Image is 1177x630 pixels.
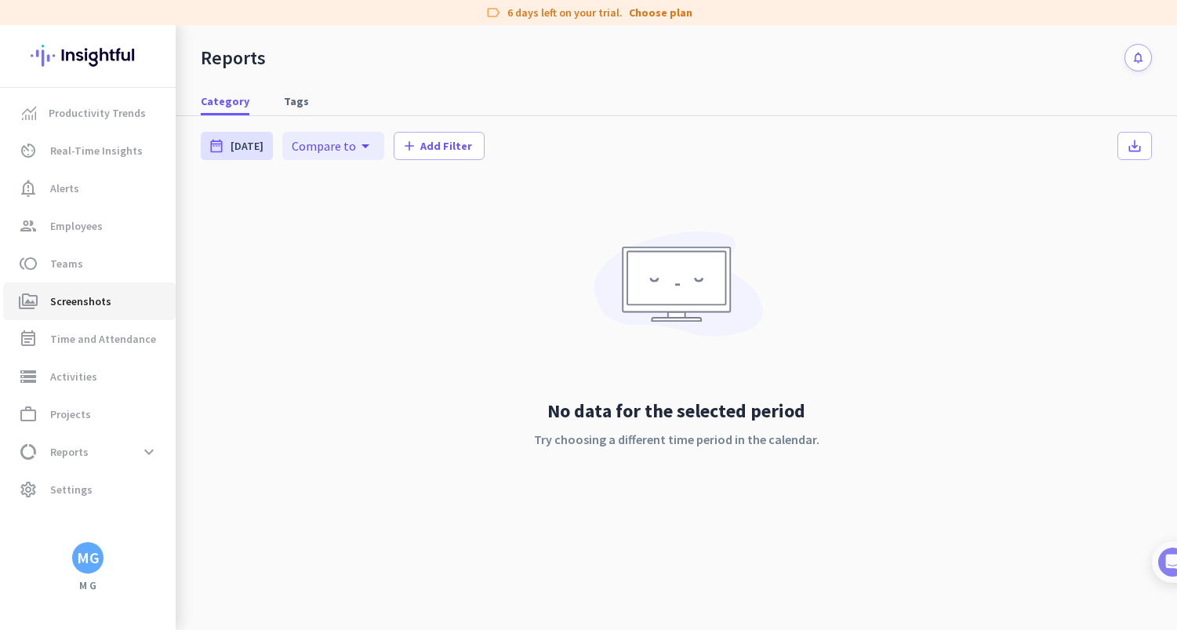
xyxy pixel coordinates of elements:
[534,430,819,449] p: Try choosing a different time period in the calendar.
[50,480,93,499] span: Settings
[19,330,38,348] i: event_note
[401,138,417,154] i: add
[50,179,79,198] span: Alerts
[3,433,176,471] a: data_usageReportsexpand_more
[534,399,819,424] h2: No data for the selected period
[19,367,38,386] i: storage
[3,207,176,245] a: groupEmployees
[1132,51,1145,64] i: notifications
[50,217,103,235] span: Employees
[3,94,176,132] a: menu-itemProductivity Trends
[50,330,156,348] span: Time and Attendance
[50,141,143,160] span: Real-Time Insights
[185,25,196,630] img: menu-toggle
[19,254,38,273] i: toll
[135,438,163,466] button: expand_more
[587,220,767,359] img: No data
[50,292,111,311] span: Screenshots
[292,138,356,154] span: Compare to
[629,5,692,20] a: Choose plan
[3,320,176,358] a: event_noteTime and Attendance
[19,480,38,499] i: settings
[3,245,176,282] a: tollTeams
[19,292,38,311] i: perm_media
[284,93,309,109] span: Tags
[19,179,38,198] i: notification_important
[485,5,501,20] i: label
[201,93,249,109] span: Category
[50,405,91,424] span: Projects
[49,104,146,122] span: Productivity Trends
[1117,132,1152,160] button: save_alt
[201,46,266,70] div: Reports
[356,137,375,155] i: arrow_drop_down
[3,132,176,169] a: av_timerReal-Time Insights
[1127,138,1142,154] i: save_alt
[1124,44,1152,71] button: notifications
[50,442,89,461] span: Reports
[77,550,100,566] div: MG
[231,138,263,154] span: [DATE]
[3,471,176,508] a: settingsSettings
[31,25,145,86] img: Insightful logo
[19,405,38,424] i: work_outline
[209,138,224,154] i: date_range
[50,367,97,386] span: Activities
[19,217,38,235] i: group
[3,282,176,320] a: perm_mediaScreenshots
[394,132,485,160] button: addAdd Filter
[420,138,472,154] span: Add Filter
[3,358,176,395] a: storageActivities
[3,169,176,207] a: notification_importantAlerts
[22,106,36,120] img: menu-item
[19,442,38,461] i: data_usage
[3,395,176,433] a: work_outlineProjects
[50,254,83,273] span: Teams
[19,141,38,160] i: av_timer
